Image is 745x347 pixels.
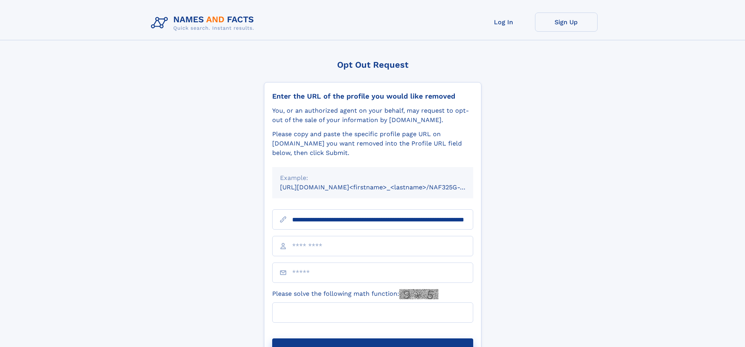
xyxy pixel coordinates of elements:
[264,60,481,70] div: Opt Out Request
[272,106,473,125] div: You, or an authorized agent on your behalf, may request to opt-out of the sale of your informatio...
[280,173,465,183] div: Example:
[272,289,438,299] label: Please solve the following math function:
[272,129,473,158] div: Please copy and paste the specific profile page URL on [DOMAIN_NAME] you want removed into the Pr...
[272,92,473,101] div: Enter the URL of the profile you would like removed
[472,13,535,32] a: Log In
[148,13,260,34] img: Logo Names and Facts
[535,13,598,32] a: Sign Up
[280,183,488,191] small: [URL][DOMAIN_NAME]<firstname>_<lastname>/NAF325G-xxxxxxxx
